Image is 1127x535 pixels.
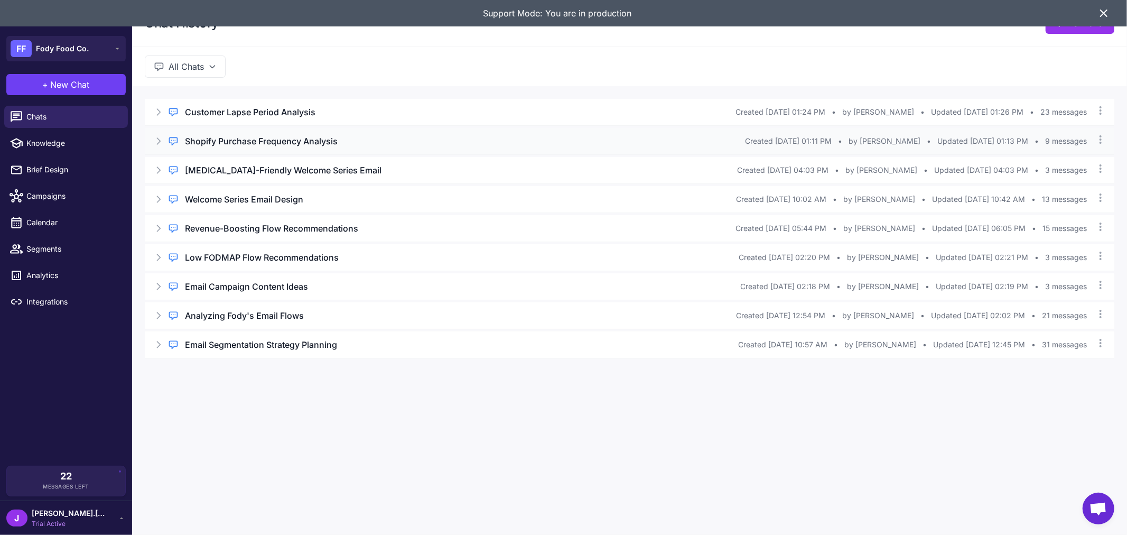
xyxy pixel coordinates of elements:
[1083,493,1114,524] a: Open chat
[925,252,929,263] span: •
[1045,164,1087,176] span: 3 messages
[26,137,119,149] span: Knowledge
[836,281,841,292] span: •
[4,211,128,234] a: Calendar
[735,106,825,118] span: Created [DATE] 01:24 PM
[737,164,828,176] span: Created [DATE] 04:03 PM
[1035,281,1039,292] span: •
[1042,223,1087,234] span: 15 messages
[843,193,915,205] span: by [PERSON_NAME]
[185,164,381,177] h3: [MEDICAL_DATA]-Friendly Welcome Series Email
[185,309,304,322] h3: Analyzing Fody's Email Flows
[60,472,72,481] span: 22
[4,291,128,313] a: Integrations
[833,223,837,234] span: •
[26,243,119,255] span: Segments
[43,483,89,491] span: Messages Left
[4,238,128,260] a: Segments
[1040,106,1087,118] span: 23 messages
[736,193,826,205] span: Created [DATE] 10:02 AM
[925,281,929,292] span: •
[745,135,832,147] span: Created [DATE] 01:11 PM
[4,159,128,181] a: Brief Design
[185,222,358,235] h3: Revenue-Boosting Flow Recommendations
[43,78,49,91] span: +
[1035,164,1039,176] span: •
[26,296,119,308] span: Integrations
[924,164,928,176] span: •
[937,135,1028,147] span: Updated [DATE] 01:13 PM
[4,132,128,154] a: Knowledge
[842,310,914,321] span: by [PERSON_NAME]
[185,338,337,351] h3: Email Segmentation Strategy Planning
[933,339,1025,350] span: Updated [DATE] 12:45 PM
[931,106,1023,118] span: Updated [DATE] 01:26 PM
[36,43,89,54] span: Fody Food Co.
[842,106,914,118] span: by [PERSON_NAME]
[920,106,925,118] span: •
[932,223,1026,234] span: Updated [DATE] 06:05 PM
[6,510,27,527] div: J
[836,252,841,263] span: •
[845,164,917,176] span: by [PERSON_NAME]
[739,252,830,263] span: Created [DATE] 02:20 PM
[832,106,836,118] span: •
[26,164,119,176] span: Brief Design
[1042,310,1087,321] span: 21 messages
[185,251,339,264] h3: Low FODMAP Flow Recommendations
[185,280,308,293] h3: Email Campaign Content Ideas
[1045,135,1087,147] span: 9 messages
[1045,252,1087,263] span: 3 messages
[1031,339,1036,350] span: •
[26,111,119,123] span: Chats
[32,508,106,519] span: [PERSON_NAME].[PERSON_NAME]
[736,310,825,321] span: Created [DATE] 12:54 PM
[4,106,128,128] a: Chats
[1045,281,1087,292] span: 3 messages
[32,519,106,529] span: Trial Active
[738,339,827,350] span: Created [DATE] 10:57 AM
[1035,252,1039,263] span: •
[843,223,915,234] span: by [PERSON_NAME]
[6,36,126,61] button: FFFody Food Co.
[921,193,926,205] span: •
[832,310,836,321] span: •
[932,193,1025,205] span: Updated [DATE] 10:42 AM
[1031,310,1036,321] span: •
[1032,223,1036,234] span: •
[923,339,927,350] span: •
[1031,193,1036,205] span: •
[921,223,926,234] span: •
[833,193,837,205] span: •
[1042,193,1087,205] span: 13 messages
[838,135,842,147] span: •
[11,40,32,57] div: FF
[936,252,1028,263] span: Updated [DATE] 02:21 PM
[1030,106,1034,118] span: •
[1042,339,1087,350] span: 31 messages
[4,185,128,207] a: Campaigns
[51,78,90,91] span: New Chat
[849,135,920,147] span: by [PERSON_NAME]
[735,223,826,234] span: Created [DATE] 05:44 PM
[927,135,931,147] span: •
[847,281,919,292] span: by [PERSON_NAME]
[185,106,315,118] h3: Customer Lapse Period Analysis
[26,270,119,281] span: Analytics
[844,339,916,350] span: by [PERSON_NAME]
[920,310,925,321] span: •
[4,264,128,287] a: Analytics
[145,56,226,78] button: All Chats
[834,339,838,350] span: •
[26,190,119,202] span: Campaigns
[185,193,303,206] h3: Welcome Series Email Design
[26,217,119,228] span: Calendar
[185,135,338,147] h3: Shopify Purchase Frequency Analysis
[931,310,1025,321] span: Updated [DATE] 02:02 PM
[934,164,1028,176] span: Updated [DATE] 04:03 PM
[847,252,919,263] span: by [PERSON_NAME]
[740,281,830,292] span: Created [DATE] 02:18 PM
[6,74,126,95] button: +New Chat
[1035,135,1039,147] span: •
[936,281,1028,292] span: Updated [DATE] 02:19 PM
